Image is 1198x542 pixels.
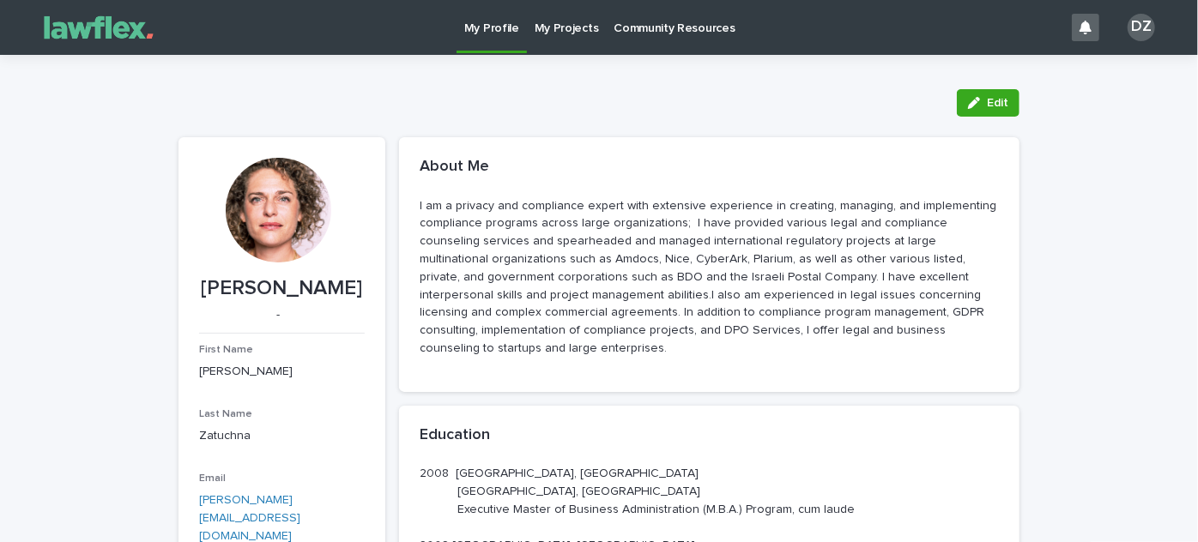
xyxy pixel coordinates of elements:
[199,427,365,445] p: Zatuchna
[420,158,489,177] h2: About Me
[199,409,252,419] span: Last Name
[199,363,365,381] p: [PERSON_NAME]
[199,473,226,484] span: Email
[1128,14,1155,41] div: DZ
[420,426,490,445] h2: Education
[957,89,1020,117] button: Edit
[199,276,365,301] p: [PERSON_NAME]
[199,494,300,542] a: [PERSON_NAME][EMAIL_ADDRESS][DOMAIN_NAME]
[987,97,1008,109] span: Edit
[34,10,163,45] img: Gnvw4qrBSHOAfo8VMhG6
[199,345,253,355] span: First Name
[420,197,999,358] p: I am a privacy and compliance expert with extensive experience in creating, managing, and impleme...
[199,308,358,322] p: -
